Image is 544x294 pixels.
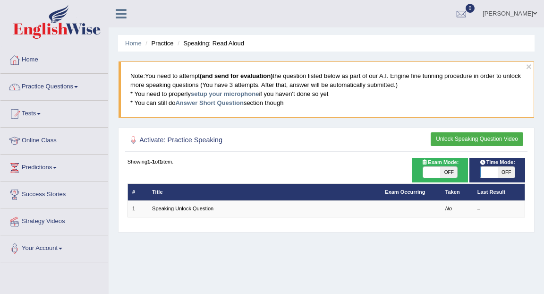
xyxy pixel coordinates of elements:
a: Your Account [0,235,108,259]
li: Practice [143,39,173,48]
b: (and send for evaluation) [200,72,273,79]
div: – [477,205,520,213]
th: Title [148,184,381,200]
td: 1 [127,200,148,217]
th: # [127,184,148,200]
a: setup your microphone [191,90,259,97]
div: Show exams occurring in exams [412,158,468,182]
b: 1 [159,159,162,164]
a: Tests [0,101,108,124]
span: Time Mode: [476,158,518,167]
div: Showing of item. [127,158,526,165]
a: Practice Questions [0,74,108,97]
a: Online Class [0,128,108,151]
span: 0 [466,4,475,13]
blockquote: You need to attempt the question listed below as part of our A.I. Engine fine tunning procedure i... [119,61,534,117]
a: Speaking Unlock Question [152,206,213,211]
button: × [526,61,532,71]
a: Home [125,40,142,47]
li: Speaking: Read Aloud [175,39,244,48]
button: Unlock Speaking Question Video [431,132,523,146]
b: 1-1 [147,159,155,164]
h2: Activate: Practice Speaking [127,134,374,147]
span: Exam Mode: [418,158,462,167]
th: Taken [441,184,473,200]
span: OFF [498,167,515,178]
a: Success Stories [0,182,108,205]
a: Strategy Videos [0,208,108,232]
em: No [445,206,452,211]
a: Predictions [0,155,108,178]
a: Exam Occurring [385,189,425,195]
th: Last Result [473,184,525,200]
a: Answer Short Question [175,99,243,106]
span: OFF [440,167,457,178]
span: Note: [130,72,145,79]
a: Home [0,47,108,70]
